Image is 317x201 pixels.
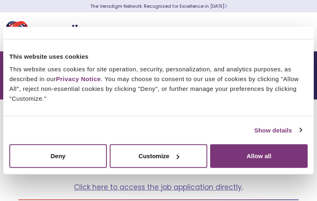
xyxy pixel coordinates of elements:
[210,144,308,168] button: Allow all
[18,182,299,193] p: .
[9,51,308,61] div: This website uses cookies
[110,144,207,168] button: Customize
[56,75,101,82] a: Privacy Notice
[74,182,242,192] a: Click here to access the job application directly
[90,3,227,9] a: The Veradigm Network: Recognized for Excellence in [DATE]Learn More
[9,144,107,168] button: Deny
[224,3,227,9] span: Learn More
[6,18,104,45] img: Veradigm logo
[254,125,302,135] a: Show details
[9,64,308,104] div: This website uses cookies for site operation, security, personalization, and analytics purposes, ...
[293,21,305,42] button: Toggle Navigation Menu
